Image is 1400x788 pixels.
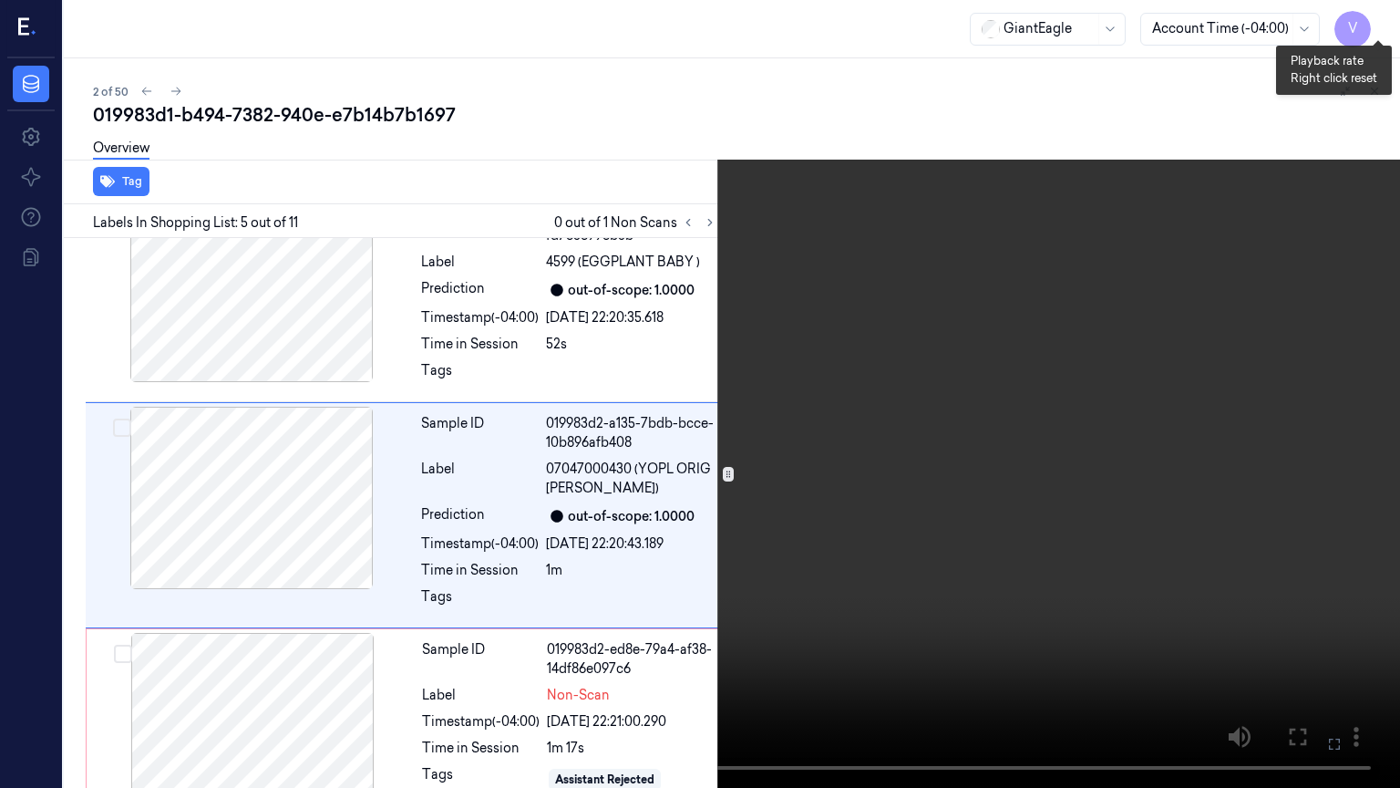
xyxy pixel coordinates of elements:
[113,419,131,437] button: Select row
[546,253,700,272] span: 4599 (EGGPLANT BABY )
[546,460,717,498] span: 07047000430 (YOPL ORIG [PERSON_NAME])
[421,308,539,327] div: Timestamp (-04:00)
[421,335,539,354] div: Time in Session
[1334,11,1371,47] button: V
[421,361,539,390] div: Tags
[421,505,539,527] div: Prediction
[546,335,717,354] div: 52s
[93,84,129,99] span: 2 of 50
[421,561,539,580] div: Time in Session
[114,645,132,663] button: Select row
[422,686,540,705] div: Label
[421,460,539,498] div: Label
[93,102,1385,128] div: 019983d1-b494-7382-940e-e7b14b7b1697
[421,587,539,617] div: Tags
[547,712,716,731] div: [DATE] 22:21:00.290
[546,534,717,554] div: [DATE] 22:20:43.189
[546,414,717,452] div: 019983d2-a135-7bdb-bcce-10b896afb408
[93,213,298,233] span: Labels In Shopping List: 5 out of 11
[547,739,716,758] div: 1m 17s
[554,212,721,233] span: 0 out of 1 Non Scans
[422,640,540,679] div: Sample ID
[421,253,539,272] div: Label
[421,414,539,452] div: Sample ID
[421,534,539,554] div: Timestamp (-04:00)
[421,279,539,301] div: Prediction
[568,507,695,526] div: out-of-scope: 1.0000
[422,712,540,731] div: Timestamp (-04:00)
[93,167,149,196] button: Tag
[546,308,717,327] div: [DATE] 22:20:35.618
[547,640,716,679] div: 019983d2-ed8e-79a4-af38-14df86e097c6
[93,139,149,160] a: Overview
[555,772,654,788] div: Assistant Rejected
[546,561,717,580] div: 1m
[422,739,540,758] div: Time in Session
[568,281,695,300] div: out-of-scope: 1.0000
[547,686,610,705] span: Non-Scan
